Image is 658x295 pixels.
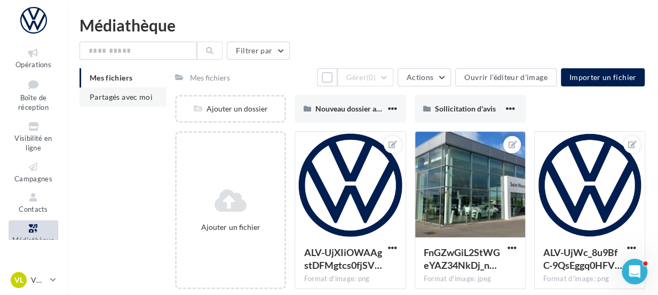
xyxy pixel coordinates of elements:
span: (0) [367,73,376,82]
a: Campagnes [9,159,58,185]
iframe: Intercom live chat [622,259,647,284]
span: Sollicitation d'avis [435,104,496,113]
span: Nouveau dossier au [DATE] [315,104,405,113]
span: Contacts [19,205,48,213]
a: Boîte de réception [9,75,58,114]
button: Gérer(0) [337,68,393,86]
span: Mes fichiers [90,73,132,82]
button: Importer un fichier [561,68,645,86]
span: ALV-UjWc_8u9BfC-9QsEggq0HFVOMOi0CbZpsmiMHMBsQWxP9ZPHh_hS [543,246,622,271]
div: Ajouter un dossier [177,103,284,114]
a: VL VW LAON [9,270,58,290]
span: ALV-UjXIiOWAAgstDFMgtcs0fjSVNXp-h6Bca5mAqI7zm4Vv9F62r8Jd [304,246,382,271]
div: Format d'image: png [304,274,397,284]
span: Médiathèque [12,236,55,244]
button: Ouvrir l'éditeur d'image [455,68,556,86]
span: FnGZwGiL2StWGeYAZ34NkDj_nQmjujsWNPDB5BcQ2nQcQfa3x6y4pHlphbsNwV5wEiYDdw90cbkd-FBtqg=s0 [424,246,500,271]
div: Format d'image: jpeg [424,274,517,284]
a: Visibilité en ligne [9,118,58,155]
p: VW LAON [31,275,46,285]
div: Format d'image: png [543,274,636,284]
span: Boîte de réception [18,93,49,112]
div: Mes fichiers [190,73,230,83]
button: Filtrer par [227,42,290,60]
a: Contacts [9,189,58,216]
a: Médiathèque [9,220,58,246]
a: Opérations [9,45,58,71]
span: Partagés avec moi [90,92,153,101]
span: Opérations [15,60,51,69]
span: Importer un fichier [569,73,637,82]
span: Actions [407,73,433,82]
span: Campagnes [14,174,52,183]
div: Médiathèque [80,17,645,33]
button: Actions [398,68,451,86]
div: Ajouter un fichier [181,222,280,233]
span: VL [14,275,23,285]
span: Visibilité en ligne [14,134,52,153]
